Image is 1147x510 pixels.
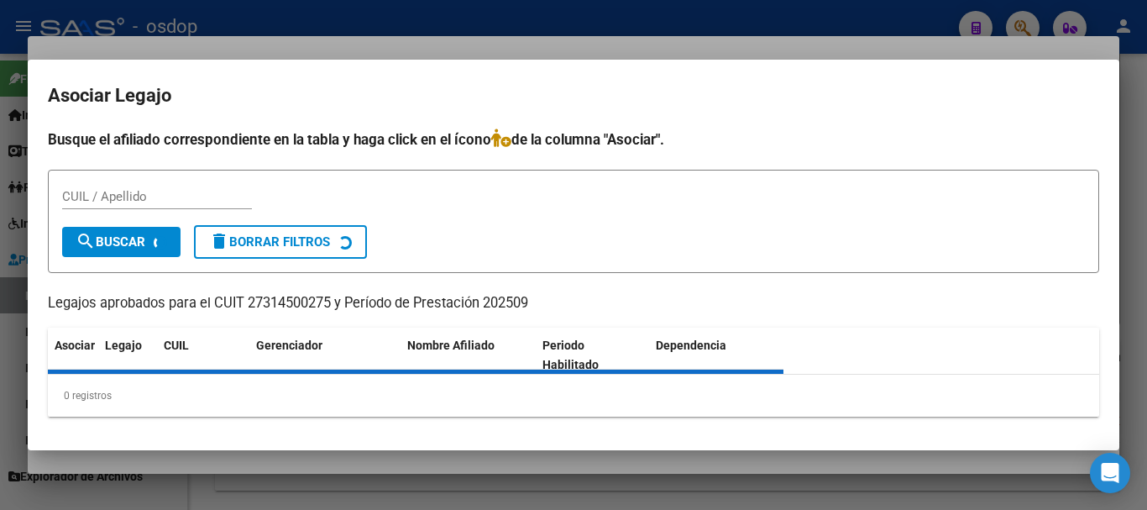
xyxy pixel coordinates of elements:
datatable-header-cell: Periodo Habilitado [536,328,649,383]
p: Legajos aprobados para el CUIT 27314500275 y Período de Prestación 202509 [48,293,1099,314]
span: Buscar [76,234,145,250]
h4: Busque el afiliado correspondiente en la tabla y haga click en el ícono de la columna "Asociar". [48,129,1099,150]
datatable-header-cell: Asociar [48,328,98,383]
h2: Asociar Legajo [48,80,1099,112]
datatable-header-cell: CUIL [157,328,249,383]
datatable-header-cell: Nombre Afiliado [401,328,536,383]
span: Asociar [55,339,95,352]
span: Legajo [105,339,142,352]
button: Borrar Filtros [194,225,367,259]
span: Dependencia [656,339,726,352]
span: Nombre Afiliado [407,339,495,352]
span: CUIL [164,339,189,352]
mat-icon: delete [209,231,229,251]
datatable-header-cell: Gerenciador [249,328,401,383]
span: Periodo Habilitado [542,339,599,371]
mat-icon: search [76,231,96,251]
button: Buscar [62,227,181,257]
div: 0 registros [48,375,1099,417]
datatable-header-cell: Dependencia [649,328,784,383]
datatable-header-cell: Legajo [98,328,157,383]
div: Open Intercom Messenger [1090,453,1130,493]
span: Borrar Filtros [209,234,330,250]
span: Gerenciador [256,339,322,352]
